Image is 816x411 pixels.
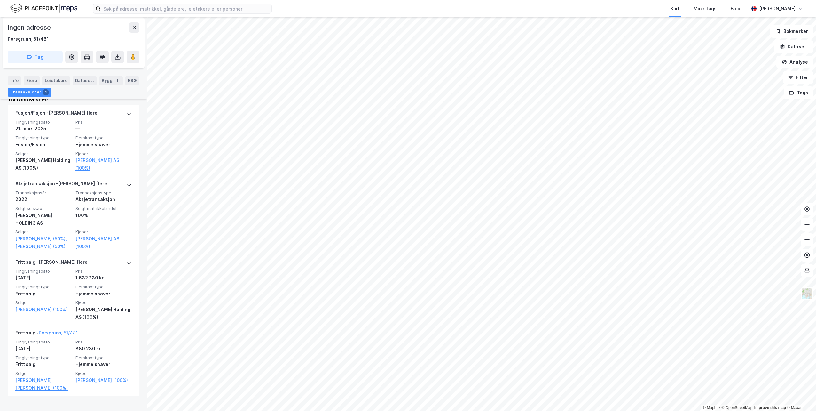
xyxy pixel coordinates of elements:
div: [DATE] [15,274,72,282]
div: [PERSON_NAME] HOLDING AS [15,212,72,227]
div: 2022 [15,196,72,203]
div: 21. mars 2025 [15,125,72,133]
span: Tinglysningstype [15,355,72,360]
div: ESG [125,76,139,85]
span: Kjøper [75,229,132,235]
div: Aksjetransaksjon [75,196,132,203]
a: Porsgrunn, 51/481 [39,330,78,335]
div: 100% [75,212,132,219]
div: Fritt salg - [PERSON_NAME] flere [15,258,88,269]
button: Datasett [774,40,813,53]
div: Bolig [731,5,742,12]
input: Søk på adresse, matrikkel, gårdeiere, leietakere eller personer [101,4,271,13]
div: [PERSON_NAME] Holding AS (100%) [75,306,132,321]
span: Tinglysningstype [15,135,72,141]
span: Solgt matrikkelandel [75,206,132,211]
div: [PERSON_NAME] [759,5,796,12]
span: Selger [15,229,72,235]
div: — [75,125,132,133]
span: Tinglysningstype [15,284,72,290]
span: Kjøper [75,300,132,305]
div: Kart [671,5,679,12]
button: Tag [8,51,63,63]
div: [PERSON_NAME] Holding AS (100%) [15,157,72,172]
div: Fritt salg - [15,329,78,339]
a: Mapbox [703,406,720,410]
div: 1 632 230 kr [75,274,132,282]
a: [PERSON_NAME] (100%) [15,306,72,313]
span: Eierskapstype [75,135,132,141]
button: Tags [784,86,813,99]
div: 880 230 kr [75,345,132,352]
span: Pris [75,269,132,274]
span: Pris [75,119,132,125]
div: Transaksjoner [8,88,51,97]
img: logo.f888ab2527a4732fd821a326f86c7f29.svg [10,3,77,14]
a: [PERSON_NAME] (50%), [15,235,72,243]
div: Datasett [73,76,97,85]
a: OpenStreetMap [722,406,753,410]
span: Selger [15,371,72,376]
div: Porsgrunn, 51/481 [8,35,49,43]
span: Kjøper [75,151,132,157]
a: [PERSON_NAME] (100%) [75,376,132,384]
span: Selger [15,300,72,305]
img: Z [801,287,813,300]
button: Bokmerker [770,25,813,38]
div: Fritt salg [15,360,72,368]
a: Improve this map [754,406,786,410]
iframe: Chat Widget [784,380,816,411]
a: [PERSON_NAME] (50%) [15,243,72,250]
div: Aksjetransaksjon - [PERSON_NAME] flere [15,180,107,190]
div: 1 [114,77,120,84]
span: Pris [75,339,132,345]
div: Hjemmelshaver [75,141,132,149]
span: Tinglysningsdato [15,339,72,345]
button: Analyse [776,56,813,68]
span: Selger [15,151,72,157]
div: Info [8,76,21,85]
div: Hjemmelshaver [75,360,132,368]
div: Hjemmelshaver [75,290,132,298]
span: Kjøper [75,371,132,376]
span: Tinglysningsdato [15,119,72,125]
span: Eierskapstype [75,284,132,290]
div: Ingen adresse [8,22,52,33]
a: [PERSON_NAME] [PERSON_NAME] (100%) [15,376,72,392]
a: [PERSON_NAME] AS (100%) [75,157,132,172]
span: Transaksjonstype [75,190,132,196]
div: Mine Tags [694,5,717,12]
div: [DATE] [15,345,72,352]
div: Fusjon/Fisjon [15,141,72,149]
span: Solgt selskap [15,206,72,211]
div: Fritt salg [15,290,72,298]
div: Eiere [24,76,40,85]
span: Tinglysningsdato [15,269,72,274]
div: 4 [43,89,49,95]
div: Bygg [99,76,123,85]
span: Transaksjonsår [15,190,72,196]
a: [PERSON_NAME] AS (100%) [75,235,132,250]
span: Eierskapstype [75,355,132,360]
button: Filter [783,71,813,84]
div: Leietakere [42,76,70,85]
div: Fusjon/Fisjon - [PERSON_NAME] flere [15,109,98,119]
